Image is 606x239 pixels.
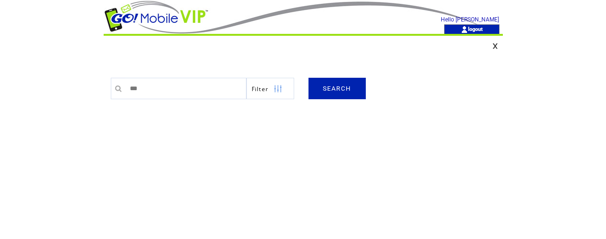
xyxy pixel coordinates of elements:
[246,78,294,99] a: Filter
[274,78,282,100] img: filters.png
[308,78,366,99] a: SEARCH
[441,16,499,23] span: Hello [PERSON_NAME]
[252,85,269,93] span: Show filters
[461,26,468,33] img: account_icon.gif
[468,26,483,32] a: logout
